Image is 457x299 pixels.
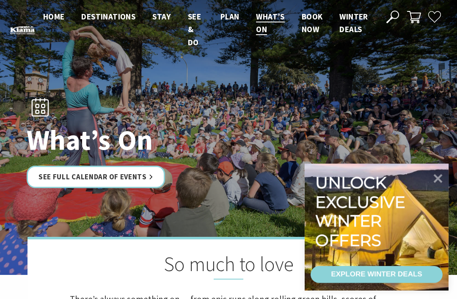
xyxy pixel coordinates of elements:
span: Winter Deals [339,11,368,34]
span: See & Do [188,11,201,47]
span: What’s On [256,11,284,34]
span: Book now [302,11,323,34]
a: See Full Calendar of Events [27,165,165,188]
div: Unlock exclusive winter offers [315,173,409,250]
span: Plan [220,11,240,22]
span: Home [43,11,65,22]
a: EXPLORE WINTER DEALS [311,266,443,283]
span: Stay [152,11,171,22]
img: Kiama Logo [10,26,35,34]
h2: So much to love [70,252,387,280]
h1: What’s On [27,124,266,155]
span: Destinations [81,11,135,22]
nav: Main Menu [35,10,377,49]
div: EXPLORE WINTER DEALS [331,266,422,283]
